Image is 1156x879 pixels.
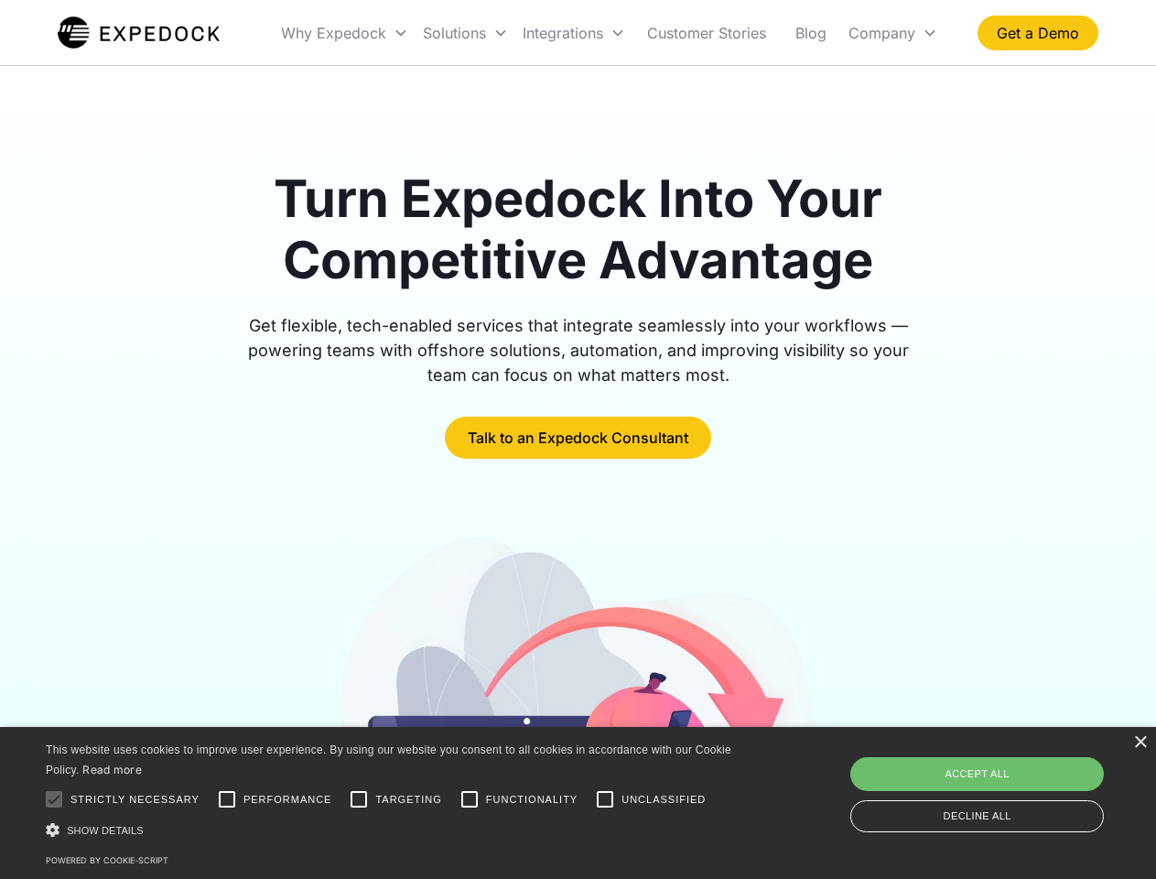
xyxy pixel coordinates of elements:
[58,15,220,51] img: Expedock Logo
[978,16,1098,50] a: Get a Demo
[621,792,706,808] span: Unclassified
[781,2,841,64] a: Blog
[486,792,578,808] span: Functionality
[46,743,731,777] span: This website uses cookies to improve user experience. By using our website you consent to all coo...
[82,763,142,776] a: Read more
[848,24,915,42] div: Company
[416,2,515,64] div: Solutions
[58,15,220,51] a: home
[281,24,386,42] div: Why Expedock
[523,24,603,42] div: Integrations
[632,2,781,64] a: Customer Stories
[851,681,1156,879] iframe: Chat Widget
[375,792,441,808] span: Targeting
[423,24,486,42] div: Solutions
[67,825,144,836] span: Show details
[515,2,632,64] div: Integrations
[227,313,930,387] div: Get flexible, tech-enabled services that integrate seamlessly into your workflows — powering team...
[274,2,416,64] div: Why Expedock
[46,855,168,865] a: Powered by cookie-script
[243,792,332,808] span: Performance
[227,168,930,291] h1: Turn Expedock Into Your Competitive Advantage
[445,417,711,459] a: Talk to an Expedock Consultant
[46,820,738,840] div: Show details
[70,792,200,808] span: Strictly necessary
[841,2,945,64] div: Company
